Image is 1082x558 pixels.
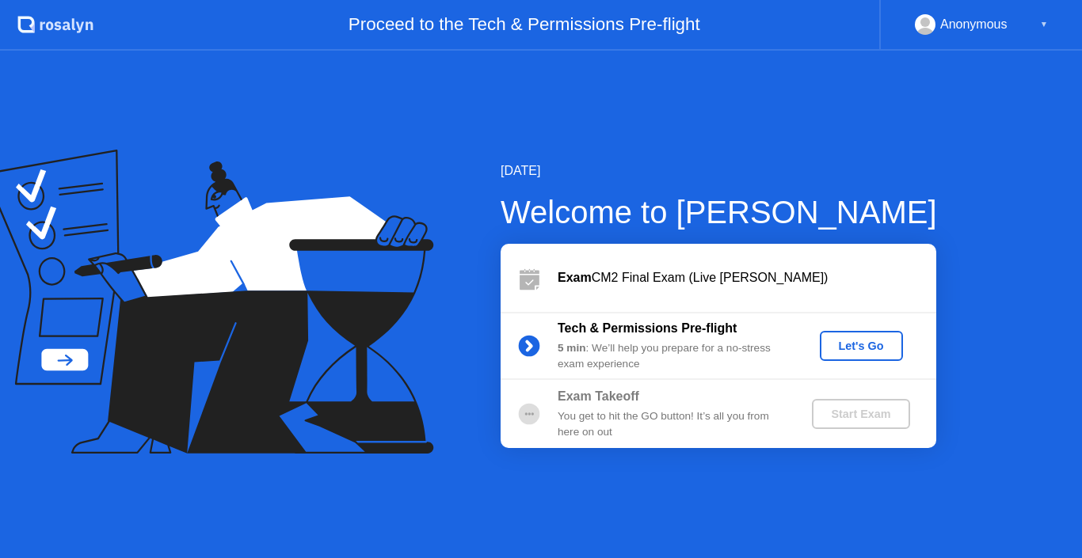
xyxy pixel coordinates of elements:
[820,331,903,361] button: Let's Go
[1040,14,1048,35] div: ▼
[812,399,909,429] button: Start Exam
[558,268,936,287] div: CM2 Final Exam (Live [PERSON_NAME])
[501,188,937,236] div: Welcome to [PERSON_NAME]
[558,340,786,373] div: : We’ll help you prepare for a no-stress exam experience
[558,271,592,284] b: Exam
[826,340,897,352] div: Let's Go
[818,408,903,420] div: Start Exam
[558,408,786,441] div: You get to hit the GO button! It’s all you from here on out
[558,342,586,354] b: 5 min
[558,389,639,403] b: Exam Takeoff
[501,161,937,180] div: [DATE]
[940,14,1008,35] div: Anonymous
[558,321,737,335] b: Tech & Permissions Pre-flight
